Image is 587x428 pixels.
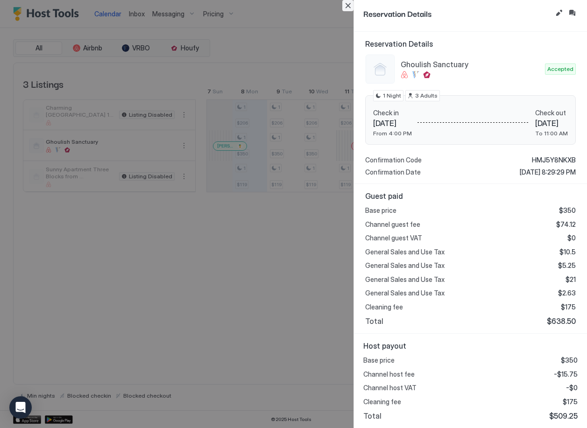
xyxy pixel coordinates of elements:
[365,234,422,242] span: Channel guest VAT
[535,109,568,117] span: Check out
[415,91,438,100] span: 3 Adults
[558,261,576,270] span: $5.25
[561,356,578,365] span: $350
[553,7,565,19] button: Edit reservation
[363,411,382,421] span: Total
[363,341,578,351] span: Host payout
[561,303,576,311] span: $175
[363,398,401,406] span: Cleaning fee
[365,206,396,215] span: Base price
[566,384,578,392] span: -$0
[559,248,576,256] span: $10.5
[365,168,421,176] span: Confirmation Date
[567,234,576,242] span: $0
[520,168,576,176] span: [DATE] 8:29:29 PM
[535,119,568,128] span: [DATE]
[365,261,445,270] span: General Sales and Use Tax
[554,370,578,379] span: -$15.75
[365,191,576,201] span: Guest paid
[363,7,552,19] span: Reservation Details
[556,220,576,229] span: $74.12
[365,303,403,311] span: Cleaning fee
[563,398,578,406] span: $175
[365,39,576,49] span: Reservation Details
[363,384,417,392] span: Channel host VAT
[365,156,422,164] span: Confirmation Code
[363,370,415,379] span: Channel host fee
[383,91,401,100] span: 1 Night
[549,411,578,421] span: $509.25
[373,119,412,128] span: [DATE]
[532,156,576,164] span: HMJ5Y8NKXB
[566,7,578,19] button: Inbox
[365,275,445,284] span: General Sales and Use Tax
[373,130,412,137] span: From 4:00 PM
[373,109,412,117] span: Check in
[547,316,576,326] span: $638.50
[566,275,576,284] span: $21
[365,316,383,326] span: Total
[535,130,568,137] span: To 11:00 AM
[365,220,420,229] span: Channel guest fee
[401,60,541,69] span: Ghoulish Sanctuary
[363,356,395,365] span: Base price
[365,289,445,297] span: General Sales and Use Tax
[558,289,576,297] span: $2.63
[547,65,573,73] span: Accepted
[365,248,445,256] span: General Sales and Use Tax
[9,396,32,419] div: Open Intercom Messenger
[559,206,576,215] span: $350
